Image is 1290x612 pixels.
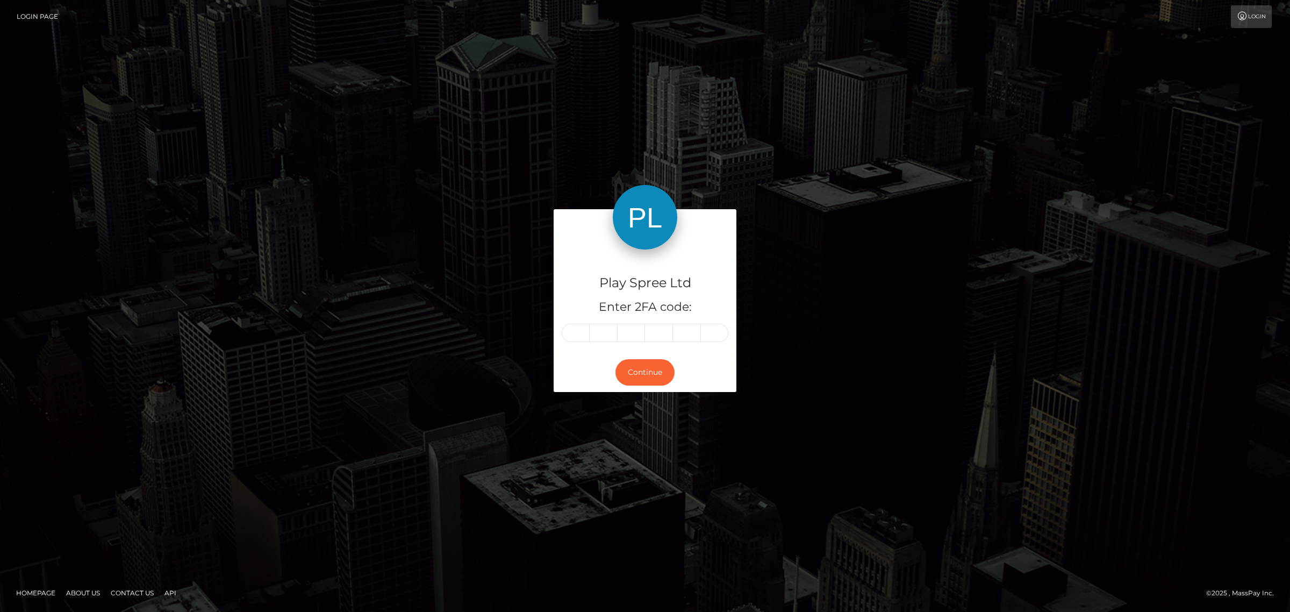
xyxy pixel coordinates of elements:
h4: Play Spree Ltd [562,274,728,293]
h5: Enter 2FA code: [562,299,728,316]
div: © 2025 , MassPay Inc. [1206,587,1282,599]
a: Login Page [17,5,58,28]
a: Login [1231,5,1272,28]
a: API [160,585,181,601]
a: Contact Us [106,585,158,601]
a: About Us [62,585,104,601]
img: Play Spree Ltd [613,185,677,250]
button: Continue [615,359,675,386]
a: Homepage [12,585,60,601]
